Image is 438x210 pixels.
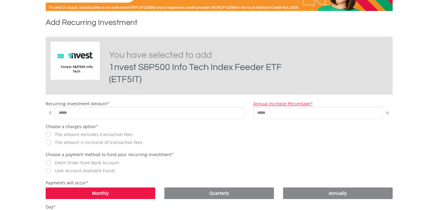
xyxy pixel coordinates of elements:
[383,107,393,119] div: %
[46,180,86,186] label: Payments will occur
[46,107,55,119] span: R
[46,152,171,157] label: Choose a payment method to fund your recurring investment
[253,101,313,107] a: Annual Increase Percentage*
[46,124,96,129] label: Choose a charges option
[329,190,347,196] span: Annually
[46,204,53,210] label: Day
[46,101,107,107] label: Recurring Investment Amount
[52,139,142,145] label: The amount is inclusive of transaction fees
[109,49,300,86] h2: You have selected to add
[209,190,229,196] span: Quarterly
[54,45,99,77] img: EQU.ZA.ETF5IT.png
[52,160,119,166] label: Debit Order from Bank Account
[109,62,282,84] span: 1nvest S&P500 Info Tech Index Feeder ETF (ETF5IT)
[92,190,109,196] span: Monthly
[52,131,133,138] label: The amount excludes transaction fees
[52,168,115,174] label: User Account Available Funds
[46,17,393,31] h1: Add Recurring Investment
